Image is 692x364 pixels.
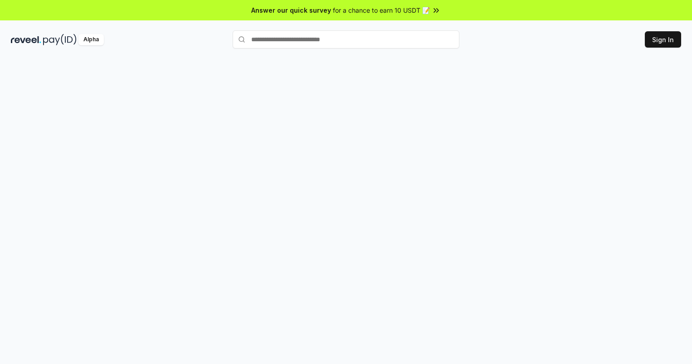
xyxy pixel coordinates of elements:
div: Alpha [78,34,104,45]
img: reveel_dark [11,34,41,45]
span: for a chance to earn 10 USDT 📝 [333,5,430,15]
span: Answer our quick survey [251,5,331,15]
img: pay_id [43,34,77,45]
button: Sign In [645,31,681,48]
